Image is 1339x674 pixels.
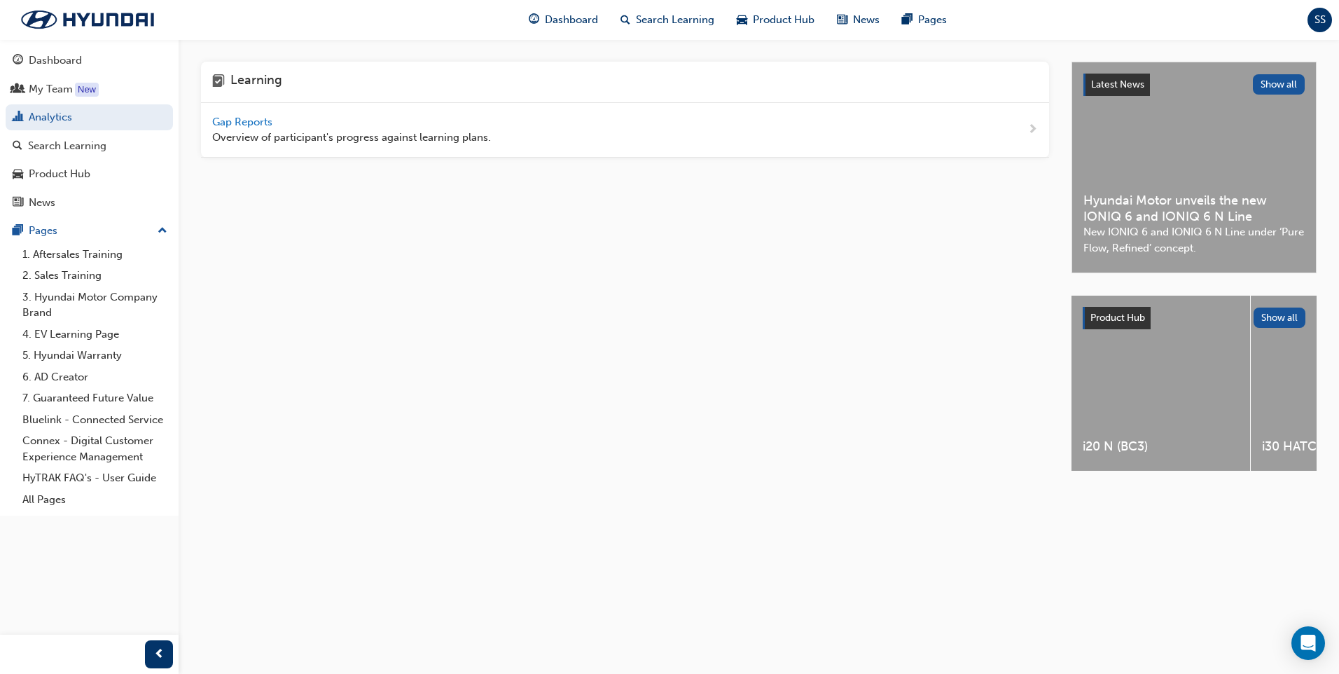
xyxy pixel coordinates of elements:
button: Pages [6,218,173,244]
a: i20 N (BC3) [1071,296,1250,471]
span: car-icon [13,168,23,181]
a: 3. Hyundai Motor Company Brand [17,287,173,324]
span: next-icon [1027,121,1038,139]
a: pages-iconPages [891,6,958,34]
a: Latest NewsShow all [1083,74,1305,96]
span: pages-icon [13,225,23,238]
a: Product HubShow all [1083,307,1305,329]
span: News [853,12,880,28]
a: All Pages [17,489,173,511]
div: Open Intercom Messenger [1291,626,1325,660]
span: SS [1314,12,1326,28]
a: search-iconSearch Learning [609,6,726,34]
div: Tooltip anchor [75,83,99,97]
a: 2. Sales Training [17,265,173,287]
a: guage-iconDashboard [518,6,609,34]
span: learning-icon [212,73,225,91]
span: Gap Reports [212,116,275,128]
span: New IONIQ 6 and IONIQ 6 N Line under ‘Pure Flow, Refined’ concept. [1083,224,1305,256]
a: Product Hub [6,161,173,187]
span: up-icon [158,222,167,240]
span: prev-icon [154,646,165,663]
span: Dashboard [545,12,598,28]
span: car-icon [737,11,747,29]
button: Show all [1253,74,1305,95]
button: DashboardMy TeamAnalyticsSearch LearningProduct HubNews [6,45,173,218]
span: guage-icon [13,55,23,67]
button: SS [1307,8,1332,32]
a: Gap Reports Overview of participant's progress against learning plans.next-icon [201,103,1049,158]
a: Connex - Digital Customer Experience Management [17,430,173,467]
img: Trak [7,5,168,34]
span: news-icon [837,11,847,29]
span: search-icon [620,11,630,29]
a: 7. Guaranteed Future Value [17,387,173,409]
span: guage-icon [529,11,539,29]
span: Product Hub [1090,312,1145,324]
a: 4. EV Learning Page [17,324,173,345]
a: 6. AD Creator [17,366,173,388]
a: 5. Hyundai Warranty [17,345,173,366]
a: Analytics [6,104,173,130]
div: Search Learning [28,138,106,154]
span: search-icon [13,140,22,153]
div: My Team [29,81,73,97]
div: Dashboard [29,53,82,69]
a: HyTRAK FAQ's - User Guide [17,467,173,489]
a: news-iconNews [826,6,891,34]
span: people-icon [13,83,23,96]
span: Hyundai Motor unveils the new IONIQ 6 and IONIQ 6 N Line [1083,193,1305,224]
h4: Learning [230,73,282,91]
a: car-iconProduct Hub [726,6,826,34]
span: Latest News [1091,78,1144,90]
span: pages-icon [902,11,913,29]
a: Dashboard [6,48,173,74]
span: chart-icon [13,111,23,124]
a: 1. Aftersales Training [17,244,173,266]
span: Pages [918,12,947,28]
a: Search Learning [6,133,173,159]
span: Search Learning [636,12,714,28]
div: Pages [29,223,57,239]
div: Product Hub [29,166,90,182]
div: News [29,195,55,211]
span: Overview of participant's progress against learning plans. [212,130,491,146]
span: Product Hub [753,12,814,28]
a: My Team [6,76,173,102]
button: Show all [1254,308,1306,328]
a: Bluelink - Connected Service [17,409,173,431]
a: Latest NewsShow allHyundai Motor unveils the new IONIQ 6 and IONIQ 6 N LineNew IONIQ 6 and IONIQ ... [1071,62,1317,273]
a: News [6,190,173,216]
span: i20 N (BC3) [1083,439,1239,455]
span: news-icon [13,197,23,209]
